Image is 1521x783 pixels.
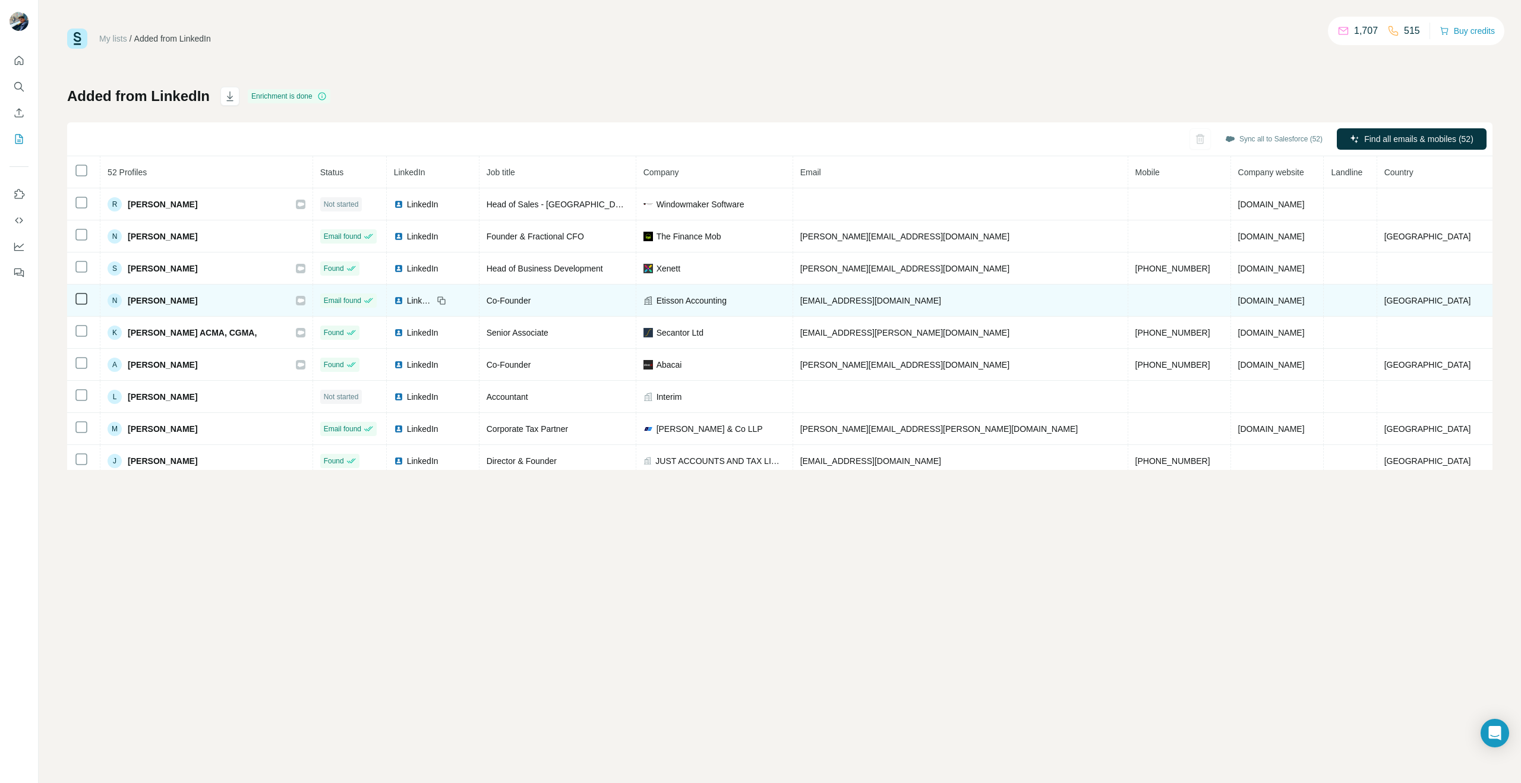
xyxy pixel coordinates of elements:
[487,360,531,370] span: Co-Founder
[407,455,438,467] span: LinkedIn
[487,392,528,402] span: Accountant
[320,168,344,177] span: Status
[324,456,344,466] span: Found
[10,184,29,205] button: Use Surfe on LinkedIn
[800,360,1009,370] span: [PERSON_NAME][EMAIL_ADDRESS][DOMAIN_NAME]
[657,423,763,435] span: [PERSON_NAME] & Co LLP
[1440,23,1495,39] button: Buy credits
[643,168,679,177] span: Company
[407,359,438,371] span: LinkedIn
[108,358,122,372] div: A
[1404,24,1420,38] p: 515
[108,454,122,468] div: J
[657,391,682,403] span: Interim
[655,455,785,467] span: JUST ACCOUNTS AND TAX LIMITED
[10,76,29,97] button: Search
[407,263,438,274] span: LinkedIn
[407,423,438,435] span: LinkedIn
[487,168,515,177] span: Job title
[394,456,403,466] img: LinkedIn logo
[108,261,122,276] div: S
[108,326,122,340] div: K
[657,231,721,242] span: The Finance Mob
[10,128,29,150] button: My lists
[1238,168,1304,177] span: Company website
[67,29,87,49] img: Surfe Logo
[1238,424,1305,434] span: [DOMAIN_NAME]
[108,229,122,244] div: N
[394,360,403,370] img: LinkedIn logo
[128,423,197,435] span: [PERSON_NAME]
[1217,130,1331,148] button: Sync all to Salesforce (52)
[1337,128,1487,150] button: Find all emails & mobiles (52)
[800,328,1009,337] span: [EMAIL_ADDRESS][PERSON_NAME][DOMAIN_NAME]
[407,295,433,307] span: LinkedIn
[1135,360,1210,370] span: [PHONE_NUMBER]
[657,359,682,371] span: Abacai
[643,232,653,241] img: company-logo
[324,327,344,338] span: Found
[248,89,330,103] div: Enrichment is done
[487,328,548,337] span: Senior Associate
[643,424,653,434] img: company-logo
[394,264,403,273] img: LinkedIn logo
[128,198,197,210] span: [PERSON_NAME]
[10,102,29,124] button: Enrich CSV
[1135,264,1210,273] span: [PHONE_NUMBER]
[487,264,603,273] span: Head of Business Development
[128,295,197,307] span: [PERSON_NAME]
[657,198,744,210] span: Windowmaker Software
[108,197,122,211] div: R
[643,360,653,370] img: company-logo
[394,328,403,337] img: LinkedIn logo
[800,168,821,177] span: Email
[487,200,755,209] span: Head of Sales - [GEOGRAPHIC_DATA] 🇬🇧 & [GEOGRAPHIC_DATA] 🇪🇺
[657,327,703,339] span: Secantor Ltd
[394,424,403,434] img: LinkedIn logo
[128,327,257,339] span: [PERSON_NAME] ACMA, CGMA,
[643,328,653,337] img: company-logo
[324,391,359,402] span: Not started
[10,262,29,283] button: Feedback
[324,199,359,210] span: Not started
[1238,232,1305,241] span: [DOMAIN_NAME]
[1384,424,1471,434] span: [GEOGRAPHIC_DATA]
[1331,168,1362,177] span: Landline
[128,231,197,242] span: [PERSON_NAME]
[657,295,727,307] span: Etisson Accounting
[800,424,1078,434] span: [PERSON_NAME][EMAIL_ADDRESS][PERSON_NAME][DOMAIN_NAME]
[800,296,941,305] span: [EMAIL_ADDRESS][DOMAIN_NAME]
[108,293,122,308] div: N
[407,327,438,339] span: LinkedIn
[407,198,438,210] span: LinkedIn
[643,203,653,205] img: company-logo
[10,12,29,31] img: Avatar
[128,359,197,371] span: [PERSON_NAME]
[10,210,29,231] button: Use Surfe API
[643,264,653,273] img: company-logo
[487,456,557,466] span: Director & Founder
[324,231,361,242] span: Email found
[800,456,941,466] span: [EMAIL_ADDRESS][DOMAIN_NAME]
[1384,360,1471,370] span: [GEOGRAPHIC_DATA]
[394,296,403,305] img: LinkedIn logo
[800,232,1009,241] span: [PERSON_NAME][EMAIL_ADDRESS][DOMAIN_NAME]
[324,263,344,274] span: Found
[1384,456,1471,466] span: [GEOGRAPHIC_DATA]
[487,296,531,305] span: Co-Founder
[324,295,361,306] span: Email found
[1238,360,1305,370] span: [DOMAIN_NAME]
[130,33,132,45] li: /
[10,236,29,257] button: Dashboard
[394,200,403,209] img: LinkedIn logo
[1384,232,1471,241] span: [GEOGRAPHIC_DATA]
[1238,200,1305,209] span: [DOMAIN_NAME]
[394,168,425,177] span: LinkedIn
[10,50,29,71] button: Quick start
[108,390,122,404] div: L
[1135,168,1160,177] span: Mobile
[487,424,568,434] span: Corporate Tax Partner
[128,263,197,274] span: [PERSON_NAME]
[67,87,210,106] h1: Added from LinkedIn
[1384,296,1471,305] span: [GEOGRAPHIC_DATA]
